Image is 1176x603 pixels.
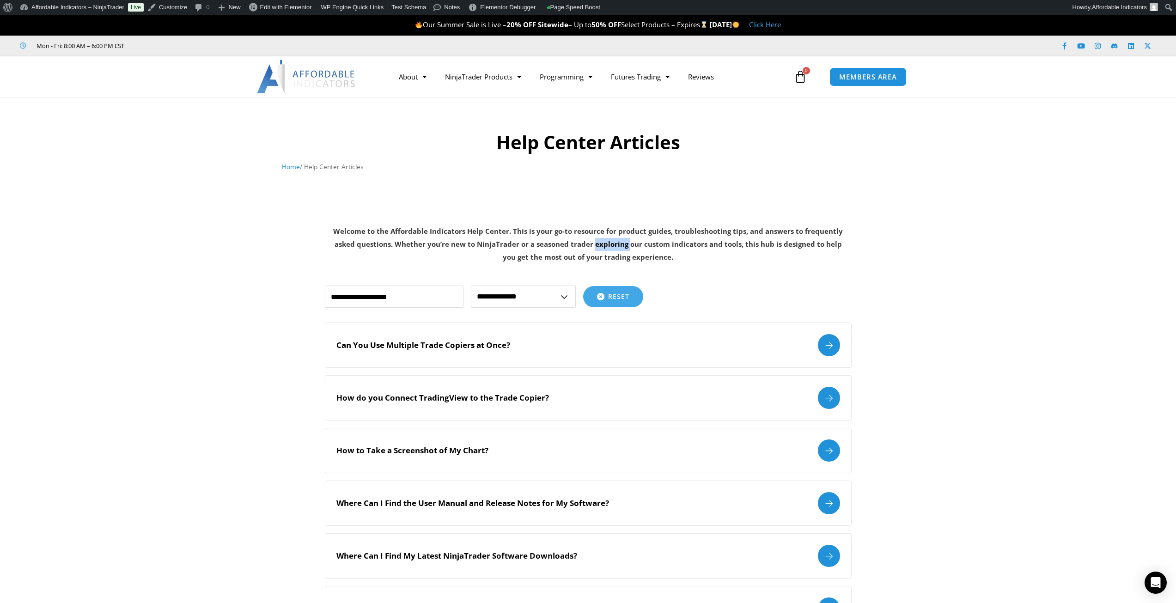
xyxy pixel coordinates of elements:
strong: [DATE] [710,20,740,29]
img: 🔥 [415,21,422,28]
strong: Welcome to the Affordable Indicators Help Center. This is your go-to resource for product guides,... [333,226,843,262]
a: Programming [530,66,602,87]
a: Where Can I Find the User Manual and Release Notes for My Software? [325,481,852,526]
a: Where Can I Find My Latest NinjaTrader Software Downloads? [325,533,852,579]
strong: 50% OFF [591,20,621,29]
span: MEMBERS AREA [839,73,897,80]
img: ⌛ [701,21,707,28]
div: Open Intercom Messenger [1145,572,1167,594]
h2: Where Can I Find the User Manual and Release Notes for My Software? [336,498,609,508]
img: LogoAI | Affordable Indicators – NinjaTrader [257,60,356,93]
strong: 20% OFF [506,20,536,29]
a: MEMBERS AREA [829,67,907,86]
h2: Where Can I Find My Latest NinjaTrader Software Downloads? [336,551,577,561]
span: Our Summer Sale is Live – – Up to Select Products – Expires [415,20,710,29]
a: Live [128,3,144,12]
strong: Sitewide [538,20,568,29]
a: How do you Connect TradingView to the Trade Copier? [325,375,852,420]
a: Can You Use Multiple Trade Copiers at Once? [325,323,852,368]
span: Reset [608,293,629,300]
a: Futures Trading [602,66,679,87]
h2: How do you Connect TradingView to the Trade Copier? [336,393,549,403]
a: Home [282,162,300,171]
a: Click Here [749,20,781,29]
a: About [390,66,436,87]
h2: How to Take a Screenshot of My Chart? [336,445,488,456]
a: How to Take a Screenshot of My Chart? [325,428,852,473]
span: 0 [803,67,810,74]
a: Reviews [679,66,723,87]
h2: Can You Use Multiple Trade Copiers at Once? [336,340,510,350]
a: NinjaTrader Products [436,66,530,87]
span: Edit with Elementor [260,4,312,11]
button: Reset [583,286,643,307]
span: Mon - Fri: 8:00 AM – 6:00 PM EST [34,40,124,51]
img: 🌞 [732,21,739,28]
nav: Breadcrumb [282,161,894,173]
iframe: Customer reviews powered by Trustpilot [137,41,276,50]
nav: Menu [390,66,792,87]
a: 0 [780,63,821,90]
span: Affordable Indicators [1092,4,1147,11]
h1: Help Center Articles [282,129,894,155]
